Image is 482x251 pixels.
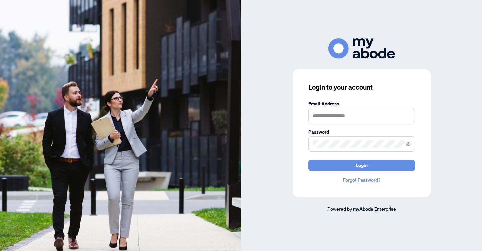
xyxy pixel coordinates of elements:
span: Login [356,160,368,171]
span: Enterprise [374,206,396,212]
a: myAbode [353,205,373,213]
a: Forgot Password? [308,176,415,184]
h3: Login to your account [308,83,415,92]
span: Powered by [327,206,352,212]
button: Login [308,160,415,171]
label: Email Address [308,100,415,107]
span: eye-invisible [406,142,411,146]
img: ma-logo [328,38,395,59]
label: Password [308,128,415,136]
